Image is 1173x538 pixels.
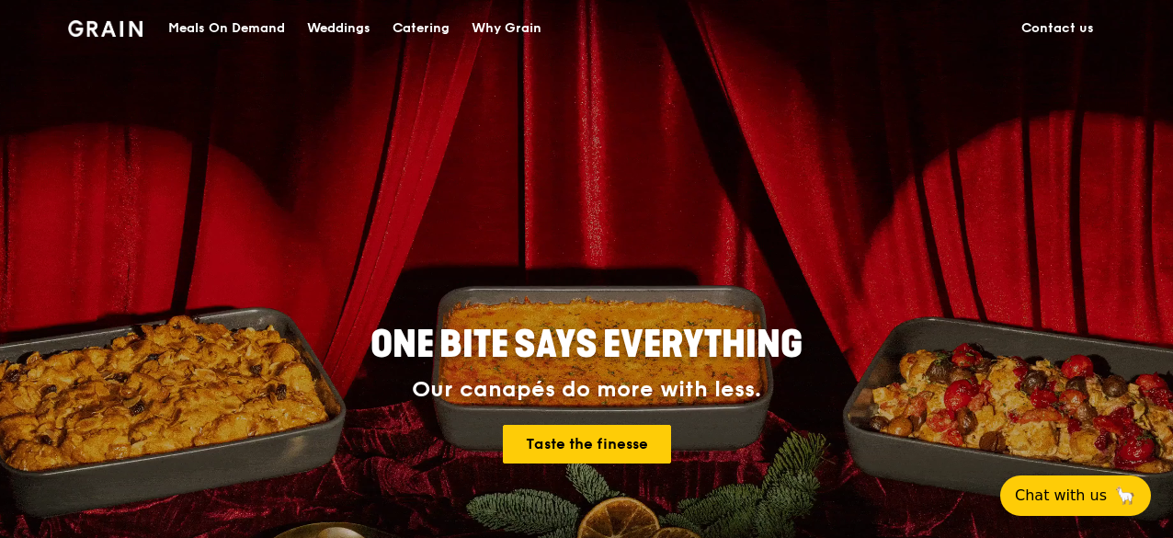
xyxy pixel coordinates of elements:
a: Weddings [296,1,382,56]
div: Catering [393,1,450,56]
span: Chat with us [1015,485,1107,507]
img: Grain [68,20,142,37]
span: ONE BITE SAYS EVERYTHING [370,323,803,367]
a: Contact us [1010,1,1105,56]
div: Meals On Demand [168,1,285,56]
div: Weddings [307,1,370,56]
a: Catering [382,1,461,56]
div: Why Grain [472,1,541,56]
button: Chat with us🦙 [1000,475,1151,516]
a: Taste the finesse [503,425,671,464]
span: 🦙 [1114,485,1136,507]
a: Why Grain [461,1,552,56]
div: Our canapés do more with less. [256,377,917,403]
